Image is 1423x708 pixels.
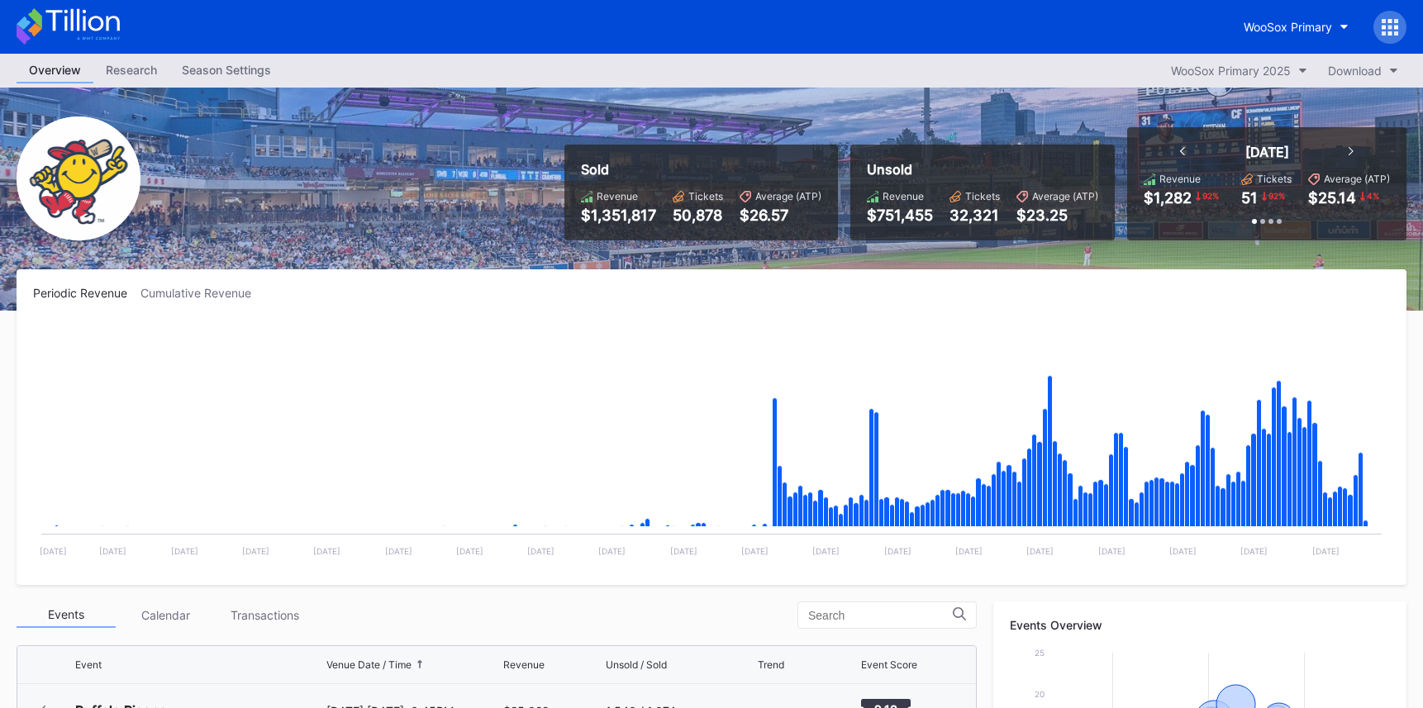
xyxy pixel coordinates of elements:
text: [DATE] [741,546,769,556]
text: [DATE] [598,546,626,556]
button: WooSox Primary [1231,12,1361,42]
div: $1,351,817 [581,207,656,224]
div: Periodic Revenue [33,286,140,300]
a: Season Settings [169,58,283,83]
div: Tickets [688,190,723,202]
a: Research [93,58,169,83]
div: 50,878 [673,207,723,224]
div: Events Overview [1010,618,1390,632]
text: [DATE] [1026,546,1054,556]
div: Unsold / Sold [606,658,667,671]
div: $1,282 [1144,189,1192,207]
div: Average (ATP) [755,190,821,202]
div: Revenue [503,658,545,671]
div: Tickets [1257,173,1292,185]
div: $26.57 [740,207,821,224]
div: 92 % [1267,189,1287,202]
text: [DATE] [456,546,483,556]
div: Research [93,58,169,82]
svg: Chart title [33,321,1390,568]
text: [DATE] [527,546,554,556]
div: Revenue [597,190,638,202]
text: [DATE] [1312,546,1340,556]
div: Tickets [965,190,1000,202]
div: $751,455 [867,207,933,224]
div: Average (ATP) [1032,190,1098,202]
text: [DATE] [242,546,269,556]
text: 20 [1035,689,1045,699]
div: 4 % [1365,189,1381,202]
div: WooSox Primary [1244,20,1332,34]
div: 51 [1241,189,1258,207]
div: Unsold [867,161,1098,178]
div: Event Score [861,658,917,671]
div: Revenue [883,190,924,202]
text: [DATE] [171,546,198,556]
div: WooSox Primary 2025 [1171,64,1291,78]
text: [DATE] [313,546,340,556]
text: [DATE] [1098,546,1126,556]
text: [DATE] [40,546,67,556]
a: Overview [17,58,93,83]
div: Trend [758,658,784,671]
img: WooSox_Primary.png [17,116,140,240]
div: 32,321 [949,207,1000,224]
input: Search [808,609,953,622]
div: 92 % [1201,189,1221,202]
text: [DATE] [99,546,126,556]
div: Calendar [116,602,215,628]
div: [DATE] [1245,144,1289,160]
div: Events [17,602,116,628]
text: [DATE] [1240,546,1268,556]
div: Transactions [215,602,314,628]
div: $25.14 [1308,189,1356,207]
div: $23.25 [1016,207,1098,224]
text: [DATE] [884,546,911,556]
text: [DATE] [670,546,697,556]
text: [DATE] [955,546,983,556]
div: Season Settings [169,58,283,82]
text: [DATE] [1169,546,1197,556]
button: Download [1320,59,1406,82]
div: Event [75,658,102,671]
div: Venue Date / Time [326,658,412,671]
div: Cumulative Revenue [140,286,264,300]
text: [DATE] [812,546,840,556]
div: Sold [581,161,821,178]
text: 25 [1035,648,1045,658]
text: [DATE] [385,546,412,556]
div: Revenue [1159,173,1201,185]
button: WooSox Primary 2025 [1163,59,1316,82]
div: Average (ATP) [1324,173,1390,185]
div: Download [1328,64,1382,78]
